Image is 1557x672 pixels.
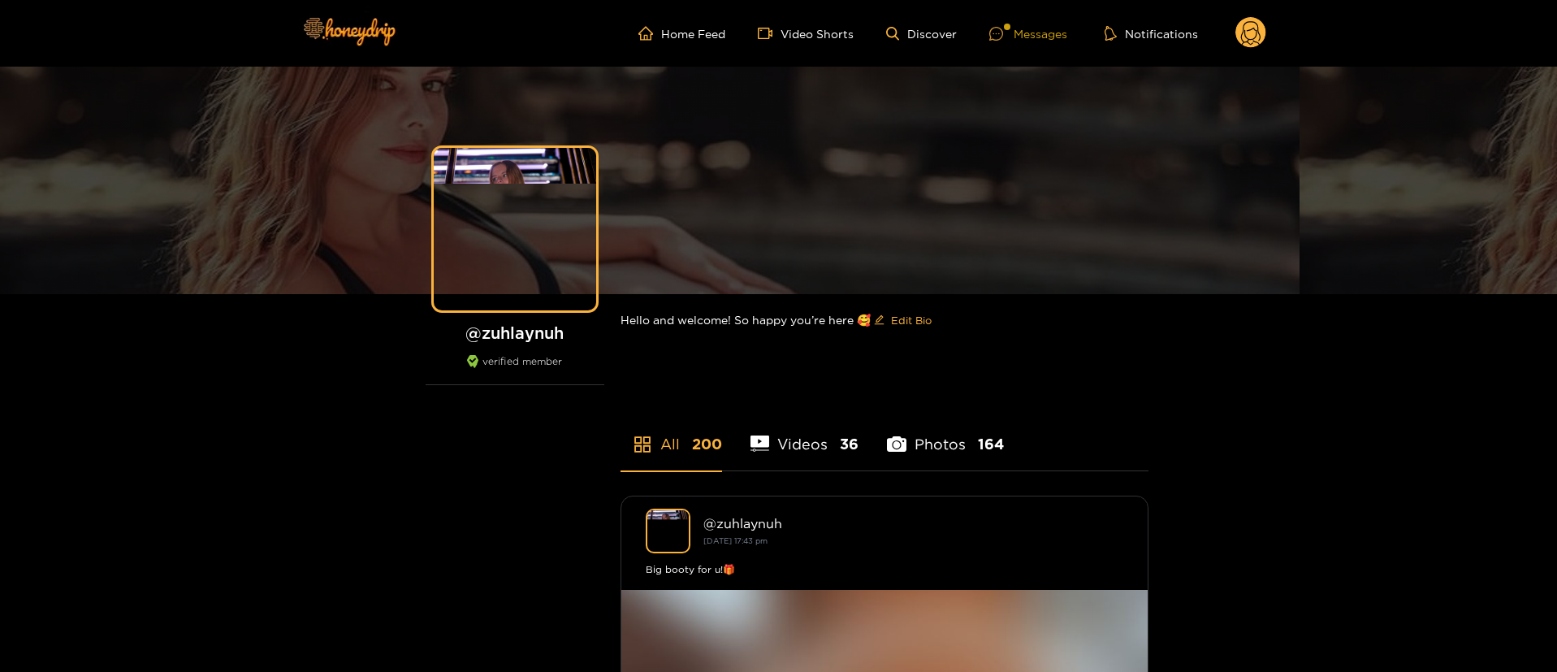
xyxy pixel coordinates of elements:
[758,26,781,41] span: video-camera
[840,434,859,454] span: 36
[989,24,1067,43] div: Messages
[978,434,1004,454] span: 164
[638,26,725,41] a: Home Feed
[426,323,604,343] h1: @ zuhlaynuh
[692,434,722,454] span: 200
[633,435,652,454] span: appstore
[887,397,1004,470] li: Photos
[871,307,935,333] button: editEdit Bio
[874,314,884,327] span: edit
[703,536,768,545] small: [DATE] 17:43 pm
[703,516,1123,531] div: @ zuhlaynuh
[621,397,722,470] li: All
[886,27,957,41] a: Discover
[621,294,1148,346] div: Hello and welcome! So happy you’re here 🥰
[646,509,690,553] img: zuhlaynuh
[1100,25,1203,41] button: Notifications
[638,26,661,41] span: home
[758,26,854,41] a: Video Shorts
[426,355,604,385] div: verified member
[646,561,1123,578] div: Big booty for u!🎁
[750,397,859,470] li: Videos
[891,312,932,328] span: Edit Bio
